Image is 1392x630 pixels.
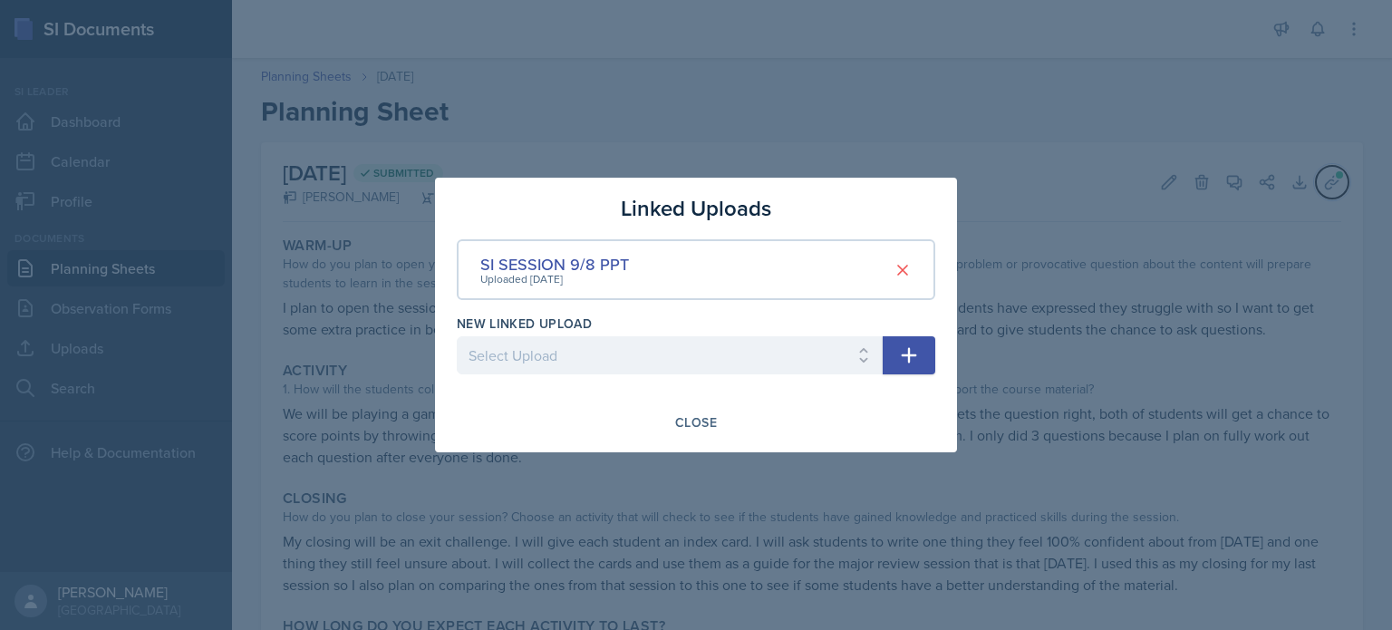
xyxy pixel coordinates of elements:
div: Close [675,415,717,430]
div: SI SESSION 9/8 PPT [480,252,629,276]
label: New Linked Upload [457,315,592,333]
h3: Linked Uploads [621,192,771,225]
button: Close [663,407,729,438]
div: Uploaded [DATE] [480,271,629,287]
